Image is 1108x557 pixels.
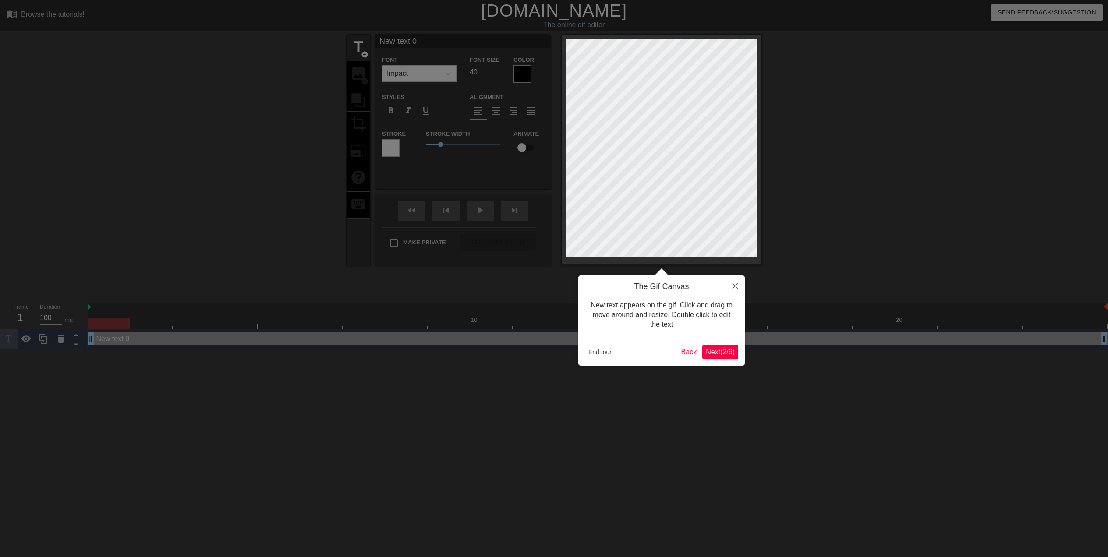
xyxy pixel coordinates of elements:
[678,345,701,359] button: Back
[726,275,745,296] button: Close
[706,348,735,356] span: Next ( 2 / 6 )
[585,345,615,359] button: End tour
[585,292,738,338] div: New text appears on the gif. Click and drag to move around and resize. Double click to edit the text
[585,282,738,292] h4: The Gif Canvas
[702,345,738,359] button: Next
